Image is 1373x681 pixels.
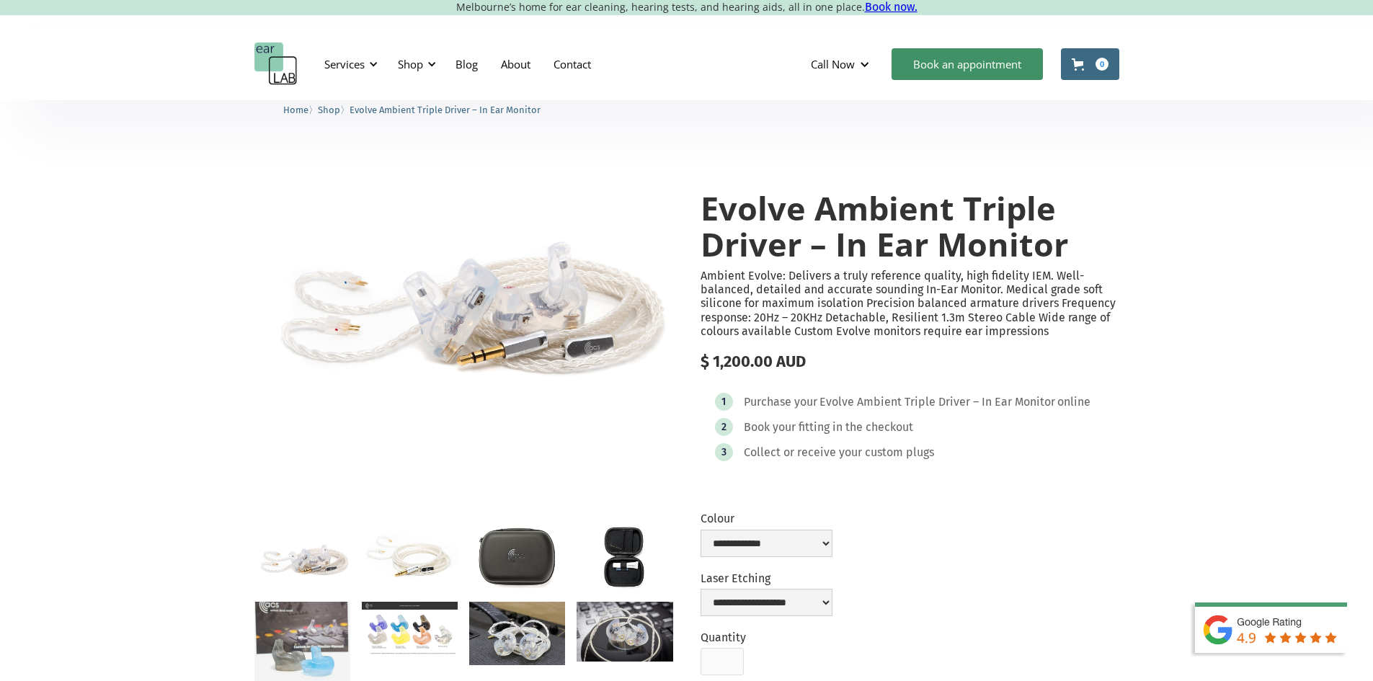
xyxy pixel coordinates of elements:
a: open lightbox [254,161,673,440]
div: 0 [1096,58,1108,71]
div: $ 1,200.00 AUD [701,352,1119,371]
div: Book your fitting in the checkout [744,420,913,435]
a: Book an appointment [892,48,1043,80]
a: Evolve Ambient Triple Driver – In Ear Monitor [350,102,541,116]
div: Evolve Ambient Triple Driver – In Ear Monitor [819,395,1055,409]
img: Evolve Ambient Triple Driver – In Ear Monitor [254,161,673,440]
div: Call Now [799,43,884,86]
div: 2 [721,422,727,432]
div: online [1057,395,1090,409]
div: 3 [721,447,727,458]
a: home [254,43,298,86]
a: open lightbox [577,526,672,589]
label: Laser Etching [701,571,832,585]
a: Contact [542,43,603,85]
span: Evolve Ambient Triple Driver – In Ear Monitor [350,104,541,115]
a: Blog [444,43,489,85]
a: open lightbox [362,602,458,655]
label: Quantity [701,631,746,644]
a: Open cart [1061,48,1119,80]
div: Call Now [811,57,855,71]
h1: Evolve Ambient Triple Driver – In Ear Monitor [701,190,1119,262]
div: Shop [389,43,440,86]
li: 〉 [318,102,350,117]
label: Colour [701,512,832,525]
div: Services [324,57,365,71]
a: open lightbox [362,526,458,586]
div: 1 [721,396,726,407]
p: Ambient Evolve: Delivers a truly reference quality, high fidelity IEM. Well-balanced, detailed an... [701,269,1119,338]
a: open lightbox [254,526,350,590]
li: 〉 [283,102,318,117]
a: open lightbox [469,602,565,666]
a: open lightbox [577,602,672,662]
a: Home [283,102,308,116]
span: Shop [318,104,340,115]
span: Home [283,104,308,115]
a: Shop [318,102,340,116]
a: About [489,43,542,85]
a: open lightbox [469,526,565,589]
div: Shop [398,57,423,71]
div: Collect or receive your custom plugs [744,445,934,460]
div: Services [316,43,382,86]
div: Purchase your [744,395,817,409]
